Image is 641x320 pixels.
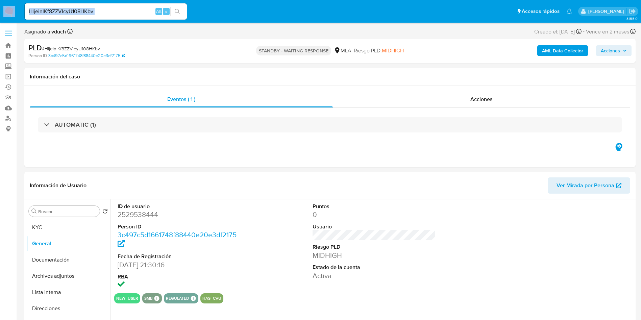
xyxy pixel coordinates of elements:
[25,7,187,16] input: Buscar usuario o caso...
[24,28,66,35] span: Asignado a
[116,297,138,300] button: new_user
[118,210,241,219] dd: 2529538444
[26,268,110,284] button: Archivos adjuntos
[542,45,583,56] b: AML Data Collector
[313,264,436,271] dt: Estado de la cuenta
[566,8,572,14] a: Notificaciones
[30,182,87,189] h1: Información de Usuario
[629,8,636,15] a: Salir
[30,73,630,80] h1: Información del caso
[596,45,632,56] button: Acciones
[382,47,404,54] span: MIDHIGH
[256,46,331,55] p: STANDBY - WAITING RESPONSE
[144,297,153,300] button: smb
[26,219,110,236] button: KYC
[601,45,620,56] span: Acciones
[202,297,221,300] button: has_cvu
[313,243,436,251] dt: Riesgo PLD
[118,203,241,210] dt: ID de usuario
[470,95,493,103] span: Acciones
[313,223,436,230] dt: Usuario
[586,28,629,35] span: Vence en 2 meses
[26,252,110,268] button: Documentación
[313,271,436,280] dd: Activa
[118,253,241,260] dt: Fecha de Registración
[48,53,125,59] a: 3c497c5d1661748f88440e20e3df2175
[118,260,241,270] dd: [DATE] 21:30:16
[170,7,184,16] button: search-icon
[588,8,626,15] p: valeria.duch@mercadolibre.com
[55,121,96,128] h3: AUTOMATIC (1)
[313,210,436,219] dd: 0
[534,27,582,36] div: Creado el: [DATE]
[31,208,37,214] button: Buscar
[50,28,66,35] b: vduch
[38,208,97,215] input: Buscar
[26,236,110,252] button: General
[313,203,436,210] dt: Puntos
[522,8,560,15] span: Accesos rápidos
[334,47,351,54] div: MLA
[583,27,585,36] span: -
[102,208,108,216] button: Volver al orden por defecto
[313,251,436,260] dd: MIDHIGH
[557,177,614,194] span: Ver Mirada por Persona
[354,47,404,54] span: Riesgo PLD:
[118,230,237,249] a: 3c497c5d1661748f88440e20e3df2175
[38,117,622,132] div: AUTOMATIC (1)
[548,177,630,194] button: Ver Mirada por Persona
[166,297,189,300] button: regulated
[156,8,162,15] span: Alt
[165,8,167,15] span: s
[167,95,195,103] span: Eventos ( 1 )
[28,53,47,59] b: Person ID
[28,42,42,53] b: PLD
[26,300,110,317] button: Direcciones
[42,45,100,52] span: # HIjeinlKf8ZZVIcyU108HKbv
[118,273,241,280] dt: RBA
[537,45,588,56] button: AML Data Collector
[26,284,110,300] button: Lista Interna
[118,223,241,230] dt: Person ID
